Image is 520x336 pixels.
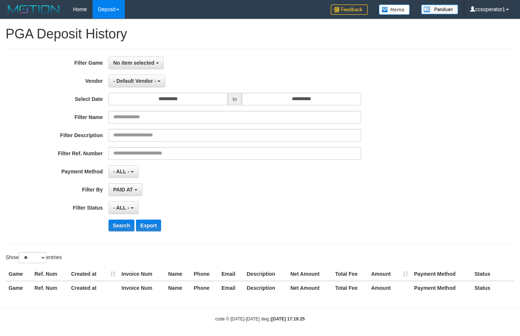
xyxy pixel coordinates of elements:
th: Payment Method [411,281,471,295]
th: Invoice Num [119,267,165,281]
span: - ALL - [113,205,130,211]
th: Amount [368,281,411,295]
th: Net Amount [287,267,332,281]
button: PAID AT [109,183,142,196]
th: Created at [68,281,119,295]
th: Status [471,281,514,295]
th: Name [165,281,191,295]
img: Button%20Memo.svg [379,4,410,15]
img: MOTION_logo.png [6,4,62,15]
button: - ALL - [109,201,139,214]
button: Search [109,220,135,231]
th: Invoice Num [119,281,165,295]
img: panduan.png [421,4,458,14]
th: Total Fee [332,267,368,281]
span: - ALL - [113,169,130,174]
button: No item selected [109,57,164,69]
th: Ref. Num [31,267,68,281]
button: - ALL - [109,165,139,178]
select: Showentries [19,252,46,263]
th: Created at [68,267,119,281]
th: Phone [191,267,219,281]
strong: [DATE] 17:19:25 [271,316,305,322]
th: Name [165,267,191,281]
span: PAID AT [113,187,133,193]
th: Status [471,267,514,281]
small: code © [DATE]-[DATE] dwg | [215,316,305,322]
th: Phone [191,281,219,295]
label: Show entries [6,252,62,263]
th: Game [6,267,31,281]
th: Description [244,281,287,295]
span: to [228,93,242,105]
th: Ref. Num [31,281,68,295]
th: Total Fee [332,281,368,295]
h1: PGA Deposit History [6,27,514,41]
img: Feedback.jpg [331,4,368,15]
span: No item selected [113,60,154,66]
button: - Default Vendor - [109,75,166,87]
th: Net Amount [287,281,332,295]
th: Description [244,267,287,281]
th: Payment Method [411,267,471,281]
button: Export [136,220,161,231]
th: Email [219,267,244,281]
th: Email [219,281,244,295]
th: Amount [368,267,411,281]
th: Game [6,281,31,295]
span: - Default Vendor - [113,78,156,84]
